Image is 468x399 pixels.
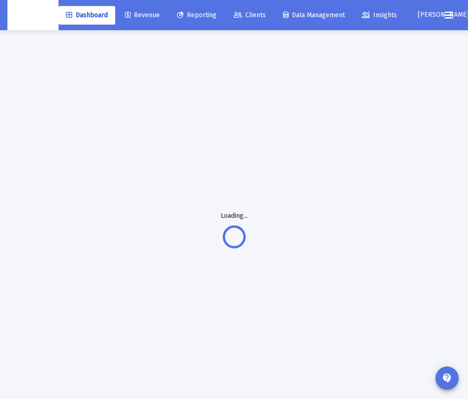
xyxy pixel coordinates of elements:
[283,11,345,19] span: Data Management
[125,11,160,19] span: Revenue
[407,6,437,24] button: [PERSON_NAME]
[276,6,352,25] a: Data Management
[177,11,217,19] span: Reporting
[442,373,453,384] mat-icon: contact_support
[59,6,115,25] a: Dashboard
[14,6,52,25] img: Dashboard
[234,11,266,19] span: Clients
[226,6,273,25] a: Clients
[170,6,224,25] a: Reporting
[362,11,397,19] span: Insights
[355,6,404,25] a: Insights
[66,11,108,19] span: Dashboard
[118,6,167,25] a: Revenue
